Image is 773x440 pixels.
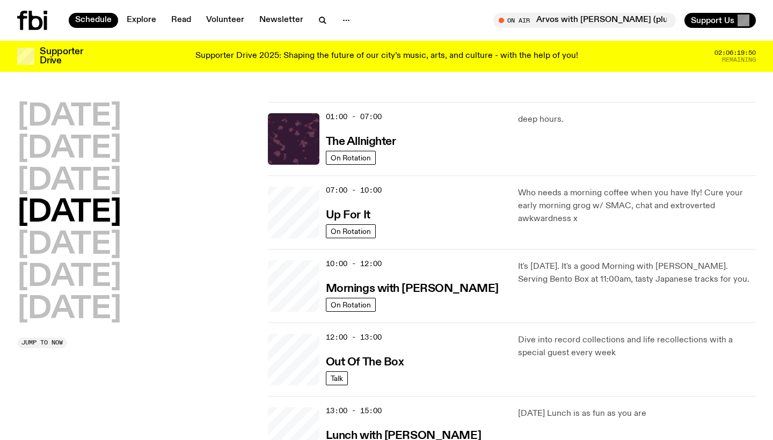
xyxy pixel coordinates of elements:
[331,227,371,235] span: On Rotation
[326,332,382,342] span: 12:00 - 13:00
[326,136,396,148] h3: The Allnighter
[331,300,371,309] span: On Rotation
[714,50,756,56] span: 02:06:19:50
[326,298,376,312] a: On Rotation
[326,185,382,195] span: 07:00 - 10:00
[691,16,734,25] span: Support Us
[326,224,376,238] a: On Rotation
[326,259,382,269] span: 10:00 - 12:00
[518,187,756,225] p: Who needs a morning coffee when you have Ify! Cure your early morning grog w/ SMAC, chat and extr...
[17,230,121,260] button: [DATE]
[17,262,121,292] button: [DATE]
[40,47,83,65] h3: Supporter Drive
[17,295,121,325] button: [DATE]
[253,13,310,28] a: Newsletter
[518,334,756,360] p: Dive into record collections and life recollections with a special guest every week
[326,112,382,122] span: 01:00 - 07:00
[331,153,371,162] span: On Rotation
[17,166,121,196] button: [DATE]
[165,13,198,28] a: Read
[200,13,251,28] a: Volunteer
[331,374,343,382] span: Talk
[17,198,121,228] button: [DATE]
[722,57,756,63] span: Remaining
[684,13,756,28] button: Support Us
[326,371,348,385] a: Talk
[326,355,404,368] a: Out Of The Box
[326,134,396,148] a: The Allnighter
[268,260,319,312] a: Kana Frazer is smiling at the camera with her head tilted slightly to her left. She wears big bla...
[326,208,370,221] a: Up For It
[518,113,756,126] p: deep hours.
[493,13,676,28] button: On AirArvos with [PERSON_NAME] (plus [PERSON_NAME] from 5pm!)
[518,260,756,286] p: It's [DATE]. It's a good Morning with [PERSON_NAME]. Serving Bento Box at 11:00am, tasty Japanese...
[326,357,404,368] h3: Out Of The Box
[326,406,382,416] span: 13:00 - 15:00
[518,407,756,420] p: [DATE] Lunch is as fun as you are
[17,134,121,164] button: [DATE]
[69,13,118,28] a: Schedule
[326,151,376,165] a: On Rotation
[326,210,370,221] h3: Up For It
[326,281,499,295] a: Mornings with [PERSON_NAME]
[21,340,63,346] span: Jump to now
[17,102,121,132] button: [DATE]
[268,334,319,385] a: Matt and Kate stand in the music library and make a heart shape with one hand each.
[268,187,319,238] a: Ify - a Brown Skin girl with black braided twists, looking up to the side with her tongue stickin...
[195,52,578,61] p: Supporter Drive 2025: Shaping the future of our city’s music, arts, and culture - with the help o...
[120,13,163,28] a: Explore
[17,338,67,348] button: Jump to now
[326,283,499,295] h3: Mornings with [PERSON_NAME]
